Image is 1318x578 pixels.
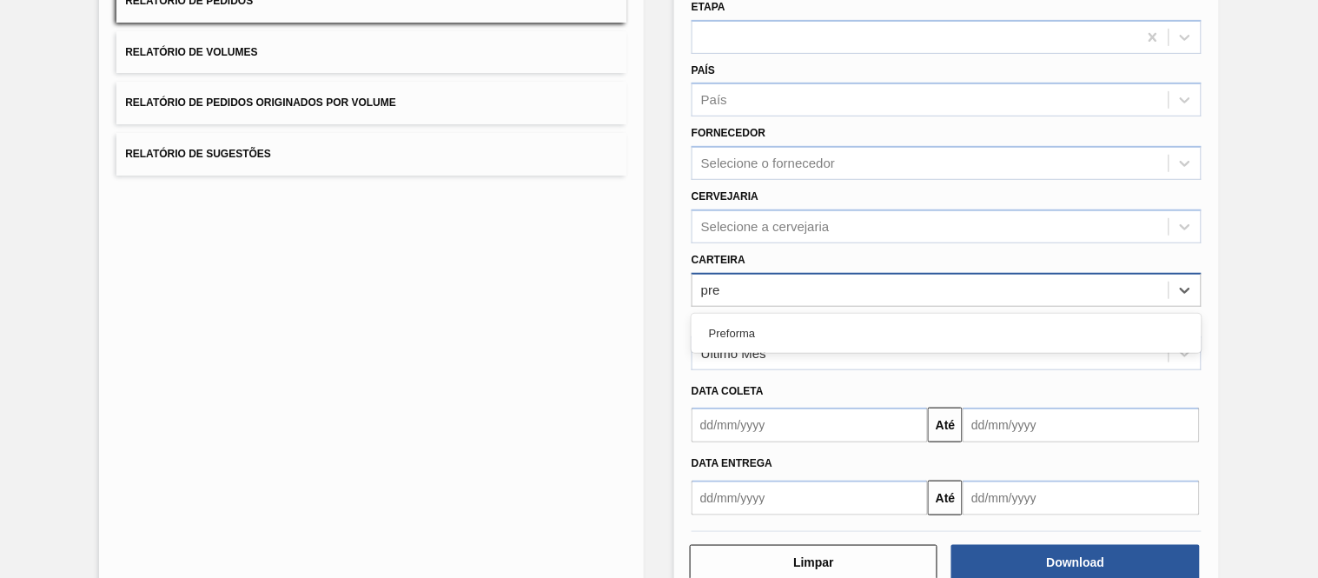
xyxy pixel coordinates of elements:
[692,1,725,13] label: Etapa
[701,219,830,234] div: Selecione a cervejaria
[701,346,766,361] div: Último Mês
[692,317,1202,349] div: Preforma
[116,82,626,124] button: Relatório de Pedidos Originados por Volume
[692,190,758,203] label: Cervejaria
[692,385,764,397] span: Data coleta
[692,127,765,139] label: Fornecedor
[125,46,257,58] span: Relatório de Volumes
[701,156,835,171] div: Selecione o fornecedor
[692,64,715,76] label: País
[692,254,745,266] label: Carteira
[125,96,396,109] span: Relatório de Pedidos Originados por Volume
[692,481,928,515] input: dd/mm/yyyy
[692,408,928,442] input: dd/mm/yyyy
[692,457,772,469] span: Data entrega
[928,481,963,515] button: Até
[116,133,626,176] button: Relatório de Sugestões
[701,93,727,108] div: País
[125,148,271,160] span: Relatório de Sugestões
[116,31,626,74] button: Relatório de Volumes
[963,481,1199,515] input: dd/mm/yyyy
[963,408,1199,442] input: dd/mm/yyyy
[928,408,963,442] button: Até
